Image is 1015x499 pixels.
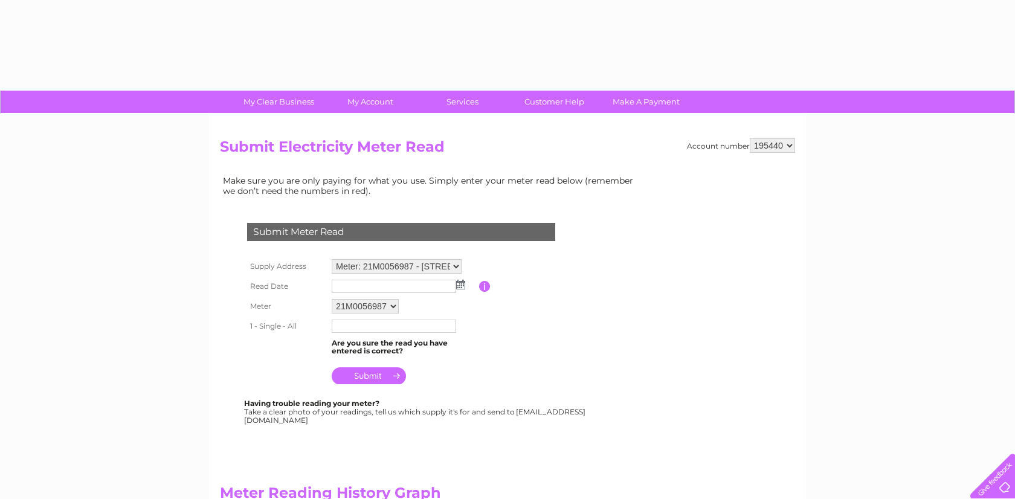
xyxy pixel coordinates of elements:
[321,91,420,113] a: My Account
[229,91,329,113] a: My Clear Business
[244,277,329,296] th: Read Date
[244,399,587,424] div: Take a clear photo of your readings, tell us which supply it's for and send to [EMAIL_ADDRESS][DO...
[479,281,491,292] input: Information
[456,280,465,289] img: ...
[332,367,406,384] input: Submit
[247,223,555,241] div: Submit Meter Read
[329,336,479,359] td: Are you sure the read you have entered is correct?
[220,138,795,161] h2: Submit Electricity Meter Read
[504,91,604,113] a: Customer Help
[244,256,329,277] th: Supply Address
[244,317,329,336] th: 1 - Single - All
[596,91,696,113] a: Make A Payment
[244,399,379,408] b: Having trouble reading your meter?
[244,296,329,317] th: Meter
[687,138,795,153] div: Account number
[413,91,512,113] a: Services
[220,173,643,198] td: Make sure you are only paying for what you use. Simply enter your meter read below (remember we d...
